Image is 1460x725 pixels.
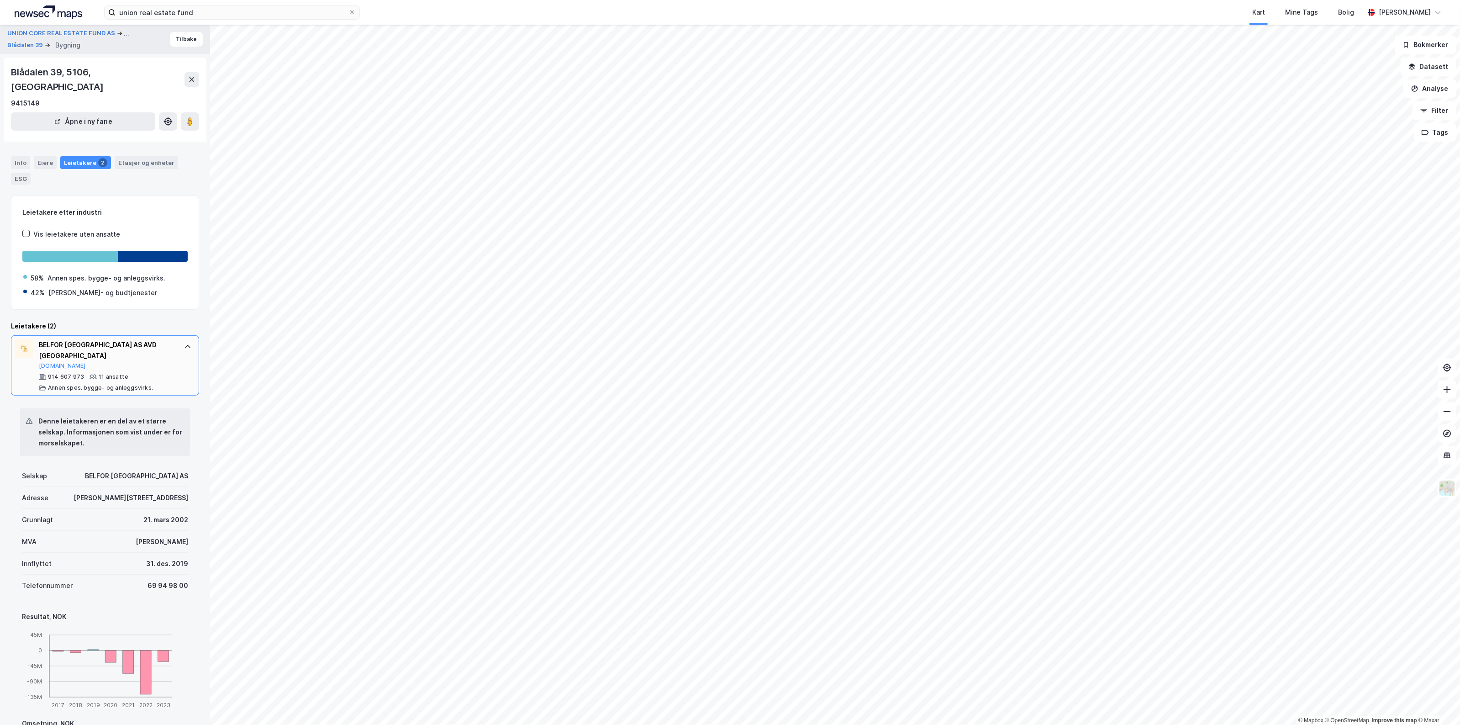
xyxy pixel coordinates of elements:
[116,5,348,19] input: Søk på adresse, matrikkel, gårdeiere, leietakere eller personer
[48,384,153,392] div: Annen spes. bygge- og anleggsvirks.
[11,98,40,109] div: 9415149
[47,273,165,284] div: Annen spes. bygge- og anleggsvirks.
[124,28,129,39] div: ...
[104,702,118,709] tspan: 2020
[148,580,188,591] div: 69 94 98 00
[11,321,199,332] div: Leietakere (2)
[30,631,42,638] tspan: 45M
[146,558,188,569] div: 31. des. 2019
[39,339,175,361] div: BELFOR [GEOGRAPHIC_DATA] AS AVD [GEOGRAPHIC_DATA]
[31,287,45,298] div: 42%
[34,156,57,169] div: Eiere
[22,207,188,218] div: Leietakere etter industri
[22,471,47,482] div: Selskap
[157,702,170,709] tspan: 2023
[118,159,174,167] div: Etasjer og enheter
[1403,79,1456,98] button: Analyse
[170,32,203,47] button: Tilbake
[1338,7,1354,18] div: Bolig
[74,492,188,503] div: [PERSON_NAME][STREET_ADDRESS]
[27,678,42,685] tspan: -90M
[122,702,135,709] tspan: 2021
[85,471,188,482] div: BELFOR [GEOGRAPHIC_DATA] AS
[11,156,30,169] div: Info
[1379,7,1431,18] div: [PERSON_NAME]
[1325,717,1370,724] a: OpenStreetMap
[15,5,82,19] img: logo.a4113a55bc3d86da70a041830d287a7e.svg
[31,273,44,284] div: 58%
[87,702,100,709] tspan: 2019
[52,702,64,709] tspan: 2017
[98,158,107,167] div: 2
[1285,7,1318,18] div: Mine Tags
[1395,36,1456,54] button: Bokmerker
[7,28,117,39] button: UNION CORE REAL ESTATE FUND AS
[33,229,120,240] div: Vis leietakere uten ansatte
[38,647,42,654] tspan: 0
[1413,101,1456,120] button: Filter
[22,611,188,622] div: Resultat, NOK
[48,373,84,381] div: 914 607 973
[22,514,53,525] div: Grunnlagt
[38,416,183,449] div: Denne leietakeren er en del av et større selskap. Informasjonen som vist under er for morselskapet.
[69,702,82,709] tspan: 2018
[27,662,42,669] tspan: -45M
[1414,123,1456,142] button: Tags
[99,373,128,381] div: 11 ansatte
[22,492,48,503] div: Adresse
[11,112,155,131] button: Åpne i ny fane
[22,580,73,591] div: Telefonnummer
[22,536,37,547] div: MVA
[11,173,31,185] div: ESG
[1439,480,1456,497] img: Z
[48,287,157,298] div: [PERSON_NAME]- og budtjenester
[1372,717,1417,724] a: Improve this map
[25,693,42,700] tspan: -135M
[22,558,52,569] div: Innflyttet
[1414,681,1460,725] iframe: Chat Widget
[136,536,188,547] div: [PERSON_NAME]
[60,156,111,169] div: Leietakere
[55,40,80,51] div: Bygning
[7,41,45,50] button: Blådalen 39
[1401,58,1456,76] button: Datasett
[139,702,153,709] tspan: 2022
[143,514,188,525] div: 21. mars 2002
[1298,717,1323,724] a: Mapbox
[11,65,184,94] div: Blådalen 39, 5106, [GEOGRAPHIC_DATA]
[39,362,86,370] button: [DOMAIN_NAME]
[1252,7,1265,18] div: Kart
